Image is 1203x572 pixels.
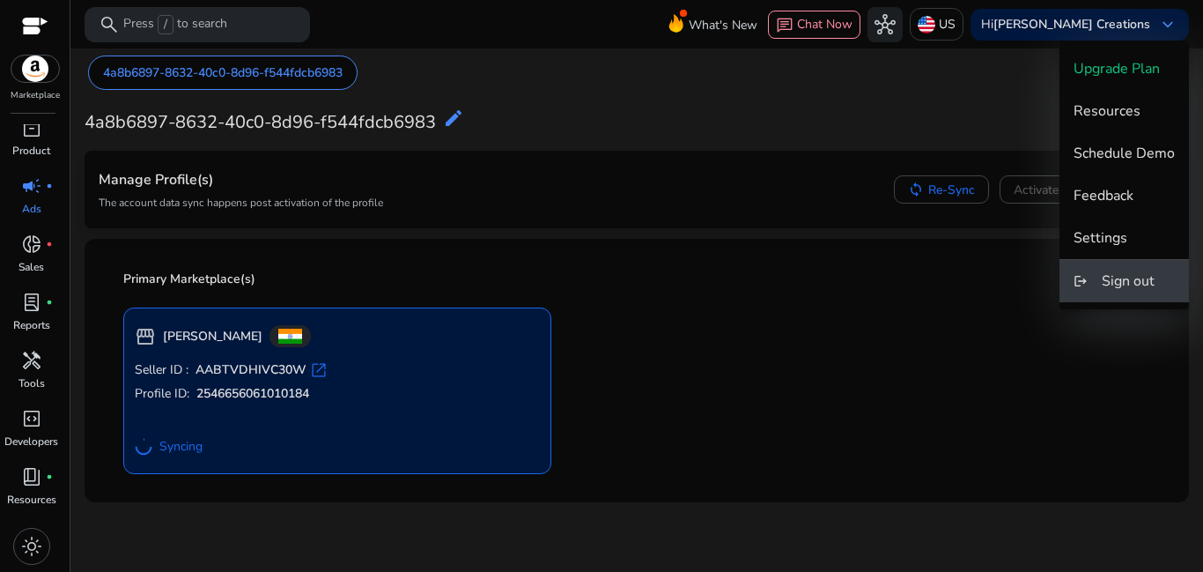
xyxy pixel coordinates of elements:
mat-icon: logout [1074,271,1088,292]
span: Schedule Demo [1074,144,1175,163]
span: Settings [1074,228,1127,248]
span: Feedback [1074,186,1133,205]
span: Sign out [1102,271,1155,291]
span: Upgrade Plan [1074,59,1160,78]
span: Resources [1074,101,1140,121]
